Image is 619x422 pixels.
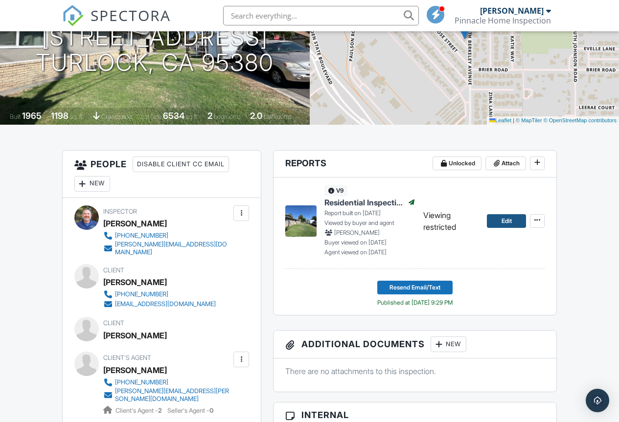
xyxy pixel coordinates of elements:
div: New [74,176,110,192]
a: [EMAIL_ADDRESS][DOMAIN_NAME] [103,299,216,309]
a: © MapTiler [516,117,542,123]
div: [PERSON_NAME] [103,328,167,343]
div: Disable Client CC Email [133,156,229,172]
div: [PHONE_NUMBER] [115,290,168,298]
div: [EMAIL_ADDRESS][DOMAIN_NAME] [115,300,216,308]
span: | [513,117,514,123]
p: There are no attachments to this inspection. [285,366,545,377]
span: SPECTORA [91,5,171,25]
span: Inspector [103,208,137,215]
div: [PHONE_NUMBER] [115,232,168,240]
span: Lot Size [141,113,161,120]
div: [PERSON_NAME][EMAIL_ADDRESS][PERSON_NAME][DOMAIN_NAME] [115,387,231,403]
div: [PERSON_NAME] [103,275,167,289]
a: [PERSON_NAME][EMAIL_ADDRESS][DOMAIN_NAME] [103,241,231,256]
span: sq. ft. [70,113,84,120]
div: New [431,336,466,352]
span: Built [10,113,21,120]
div: 1965 [22,111,42,121]
div: 6534 [163,111,184,121]
span: Client [103,319,124,327]
a: [PHONE_NUMBER] [103,289,216,299]
div: [PERSON_NAME] [103,216,167,231]
div: Open Intercom Messenger [586,389,609,412]
strong: 2 [158,407,162,414]
div: 1198 [51,111,69,121]
span: crawlspace [101,113,132,120]
span: Seller's Agent - [167,407,213,414]
div: 2.0 [250,111,262,121]
span: Client [103,267,124,274]
span: bathrooms [264,113,292,120]
span: Client's Agent [103,354,151,361]
a: © OpenStreetMap contributors [544,117,617,123]
a: [PHONE_NUMBER] [103,231,231,241]
input: Search everything... [223,6,419,25]
span: bedrooms [214,113,241,120]
div: [PERSON_NAME][EMAIL_ADDRESS][DOMAIN_NAME] [115,241,231,256]
div: [PERSON_NAME] [480,6,544,16]
span: sq.ft. [186,113,198,120]
h3: People [63,151,261,198]
h3: Additional Documents [274,331,556,358]
a: Leaflet [489,117,511,123]
span: Client's Agent - [115,407,163,414]
a: [PERSON_NAME] [103,363,167,378]
div: Pinnacle Home Inspection [455,16,551,25]
a: [PERSON_NAME][EMAIL_ADDRESS][PERSON_NAME][DOMAIN_NAME] [103,387,231,403]
h1: [STREET_ADDRESS] Turlock, CA 95380 [36,24,274,76]
img: The Best Home Inspection Software - Spectora [62,5,84,26]
a: [PHONE_NUMBER] [103,378,231,387]
div: [PHONE_NUMBER] [115,378,168,386]
strong: 0 [209,407,213,414]
a: SPECTORA [62,13,171,34]
div: 2 [207,111,212,121]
